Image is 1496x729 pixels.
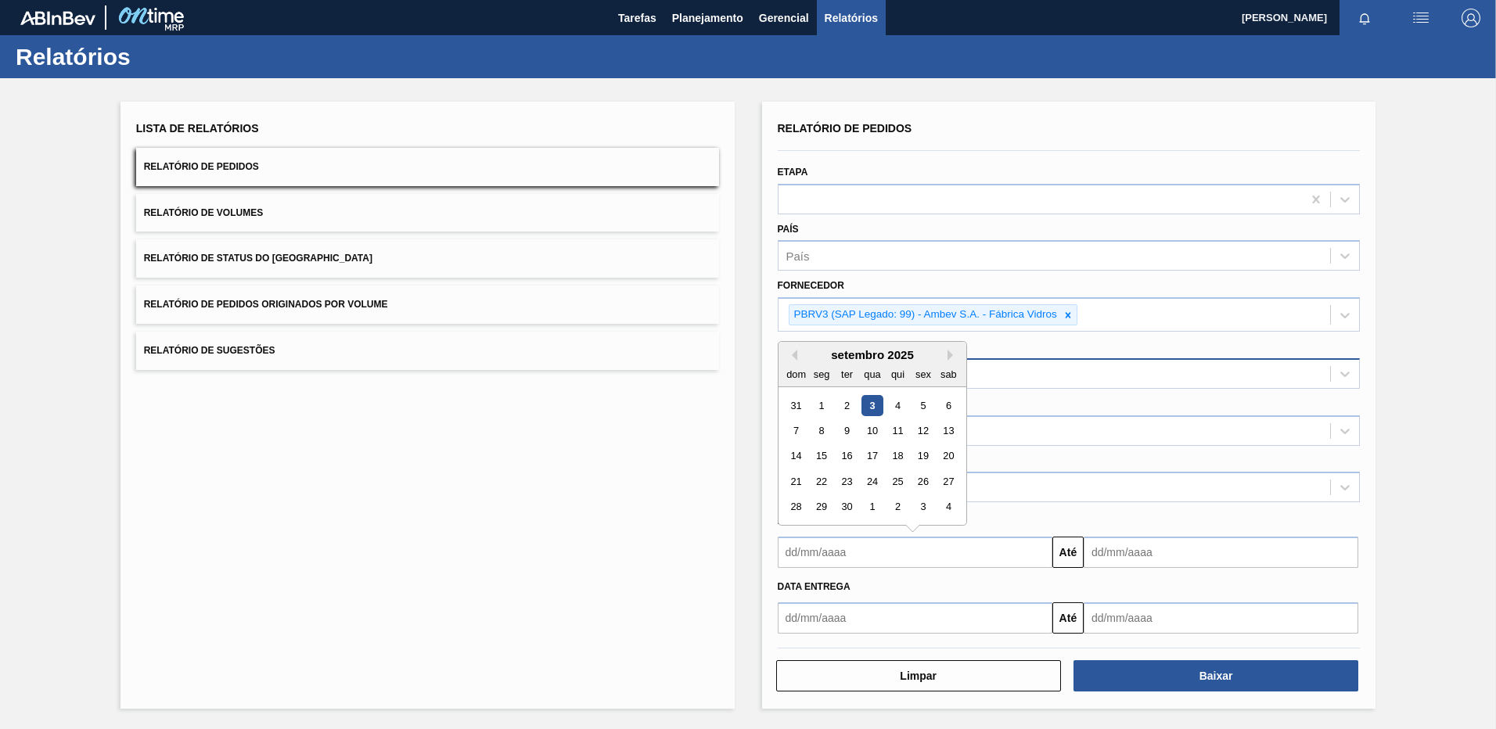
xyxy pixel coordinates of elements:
div: PBRV3 (SAP Legado: 99) - Ambev S.A. - Fábrica Vidros [789,305,1059,325]
span: Relatório de Status do [GEOGRAPHIC_DATA] [144,253,372,264]
div: Choose sábado, 27 de setembro de 2025 [937,471,958,492]
span: Lista de Relatórios [136,122,259,135]
div: Choose quarta-feira, 1 de outubro de 2025 [861,497,883,518]
div: País [786,250,810,263]
div: dom [786,364,807,385]
div: qua [861,364,883,385]
img: Logout [1462,9,1480,27]
button: Previous Month [786,350,797,361]
div: Choose segunda-feira, 1 de setembro de 2025 [811,395,832,416]
span: Relatório de Volumes [144,207,263,218]
div: Choose segunda-feira, 8 de setembro de 2025 [811,420,832,441]
div: sex [912,364,933,385]
button: Next Month [948,350,958,361]
div: Choose sexta-feira, 26 de setembro de 2025 [912,471,933,492]
div: ter [836,364,857,385]
div: Choose segunda-feira, 29 de setembro de 2025 [811,497,832,518]
div: Choose sexta-feira, 19 de setembro de 2025 [912,446,933,467]
h1: Relatórios [16,48,293,66]
div: seg [811,364,832,385]
div: Choose terça-feira, 16 de setembro de 2025 [836,446,857,467]
div: Choose quinta-feira, 4 de setembro de 2025 [886,395,908,416]
div: Choose quarta-feira, 17 de setembro de 2025 [861,446,883,467]
div: Choose quinta-feira, 18 de setembro de 2025 [886,446,908,467]
span: Data entrega [778,581,850,592]
span: Relatório de Pedidos [144,161,259,172]
span: Relatório de Pedidos Originados por Volume [144,299,388,310]
div: Choose domingo, 14 de setembro de 2025 [786,446,807,467]
span: Planejamento [672,9,743,27]
input: dd/mm/aaaa [778,537,1052,568]
span: Gerencial [759,9,809,27]
div: Choose quarta-feira, 10 de setembro de 2025 [861,420,883,441]
span: Relatório de Pedidos [778,122,912,135]
button: Relatório de Pedidos [136,148,719,186]
div: Choose sexta-feira, 3 de outubro de 2025 [912,497,933,518]
div: Choose segunda-feira, 22 de setembro de 2025 [811,471,832,492]
div: Choose quinta-feira, 25 de setembro de 2025 [886,471,908,492]
div: Choose quarta-feira, 24 de setembro de 2025 [861,471,883,492]
button: Relatório de Sugestões [136,332,719,370]
button: Relatório de Pedidos Originados por Volume [136,285,719,324]
button: Relatório de Status do [GEOGRAPHIC_DATA] [136,239,719,278]
div: Choose domingo, 31 de agosto de 2025 [786,395,807,416]
button: Limpar [776,660,1061,691]
div: setembro 2025 [779,348,966,361]
label: País [778,224,799,235]
button: Relatório de Volumes [136,194,719,232]
div: sab [937,364,958,385]
span: Relatórios [825,9,878,27]
div: Choose sábado, 4 de outubro de 2025 [937,497,958,518]
button: Até [1052,602,1084,634]
div: Choose sábado, 13 de setembro de 2025 [937,420,958,441]
button: Notificações [1340,7,1390,29]
button: Até [1052,537,1084,568]
div: Choose segunda-feira, 15 de setembro de 2025 [811,446,832,467]
label: Etapa [778,167,808,178]
div: Choose quinta-feira, 2 de outubro de 2025 [886,497,908,518]
div: Choose sexta-feira, 5 de setembro de 2025 [912,395,933,416]
div: Choose domingo, 7 de setembro de 2025 [786,420,807,441]
div: Choose terça-feira, 30 de setembro de 2025 [836,497,857,518]
input: dd/mm/aaaa [1084,602,1358,634]
div: month 2025-09 [783,393,961,519]
label: Fornecedor [778,280,844,291]
div: Choose domingo, 21 de setembro de 2025 [786,471,807,492]
img: TNhmsLtSVTkK8tSr43FrP2fwEKptu5GPRR3wAAAABJRU5ErkJggg== [20,11,95,25]
div: Choose sexta-feira, 12 de setembro de 2025 [912,420,933,441]
span: Tarefas [618,9,656,27]
div: Choose domingo, 28 de setembro de 2025 [786,497,807,518]
input: dd/mm/aaaa [778,602,1052,634]
div: qui [886,364,908,385]
span: Relatório de Sugestões [144,345,275,356]
div: Choose quarta-feira, 3 de setembro de 2025 [861,395,883,416]
div: Choose terça-feira, 2 de setembro de 2025 [836,395,857,416]
div: Choose terça-feira, 23 de setembro de 2025 [836,471,857,492]
button: Baixar [1073,660,1358,691]
div: Choose terça-feira, 9 de setembro de 2025 [836,420,857,441]
img: userActions [1411,9,1430,27]
div: Choose sábado, 6 de setembro de 2025 [937,395,958,416]
input: dd/mm/aaaa [1084,537,1358,568]
div: Choose sábado, 20 de setembro de 2025 [937,446,958,467]
div: Choose quinta-feira, 11 de setembro de 2025 [886,420,908,441]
